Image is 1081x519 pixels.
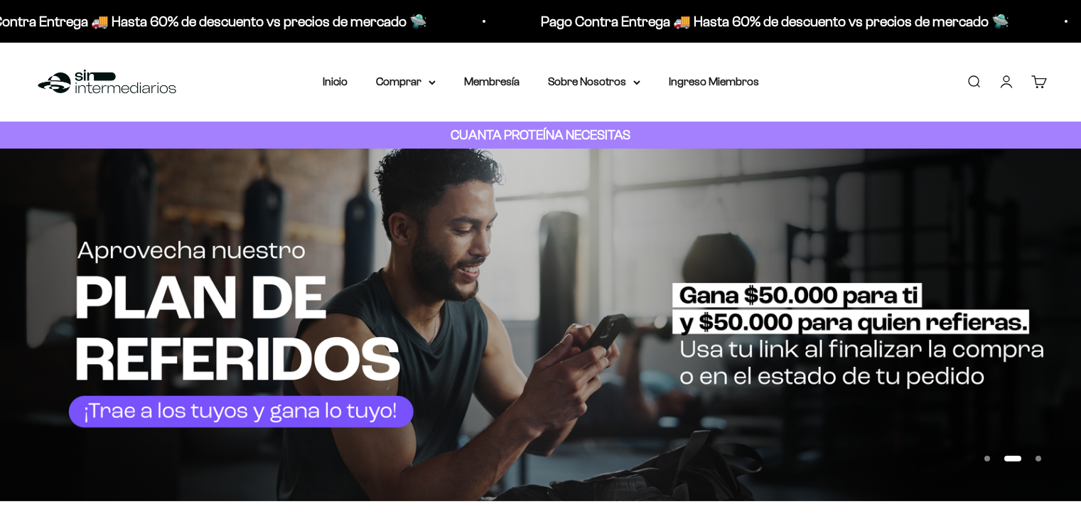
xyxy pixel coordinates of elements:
[669,75,759,87] a: Ingreso Miembros
[548,73,640,91] summary: Sobre Nosotros
[536,10,1004,33] p: Pago Contra Entrega 🚚 Hasta 60% de descuento vs precios de mercado 🛸
[323,75,348,87] a: Inicio
[451,127,630,142] strong: CUANTA PROTEÍNA NECESITAS
[464,75,520,87] a: Membresía
[376,73,436,91] summary: Comprar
